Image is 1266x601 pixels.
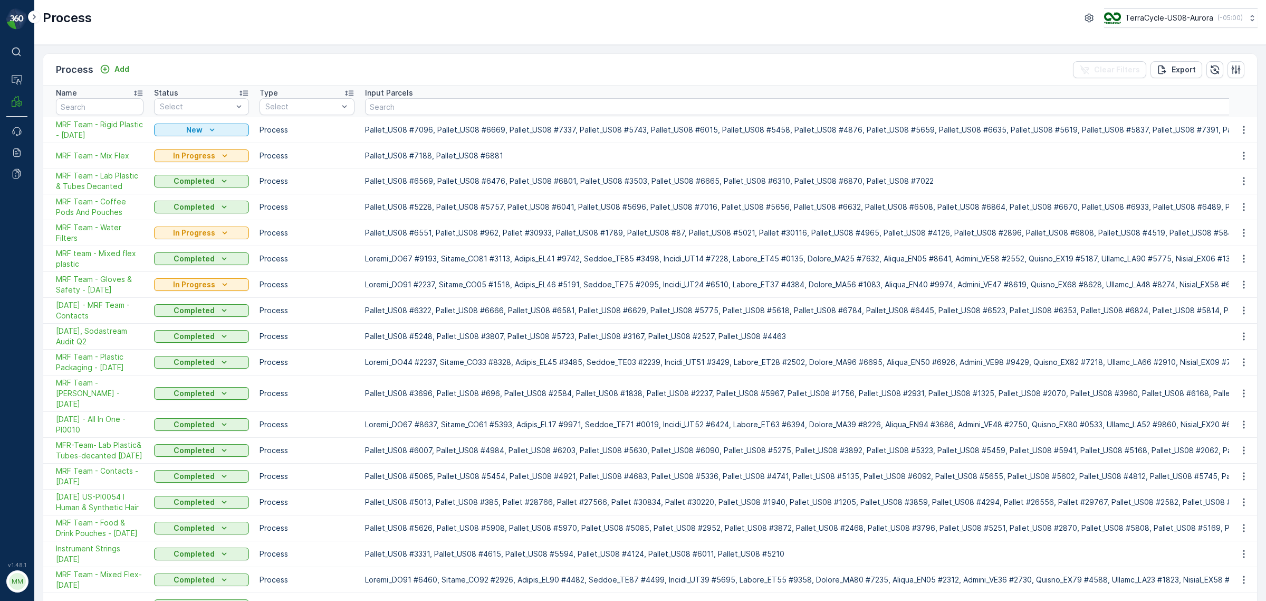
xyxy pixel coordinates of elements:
button: In Progress [154,227,249,239]
a: MRF Team - Plastic Packaging - 7/21/25 [56,352,143,373]
td: Process [254,464,360,490]
td: Process [254,567,360,593]
td: Process [254,375,360,412]
button: Completed [154,574,249,586]
p: Completed [174,471,215,482]
p: Name [56,88,77,98]
button: Completed [154,356,249,369]
button: Clear Filters [1073,61,1146,78]
p: Completed [174,331,215,342]
a: MRF team - Mixed flex plastic [56,248,143,269]
span: MFR-Team- Lab Plastic& Tubes-decanted [DATE] [56,440,143,461]
img: image_ci7OI47.png [1104,12,1121,24]
span: MRF Team - Mix Flex [56,151,143,161]
p: In Progress [173,228,215,238]
td: Process [254,194,360,220]
p: Completed [174,497,215,508]
p: Completed [174,202,215,212]
p: Process [56,62,93,77]
p: Completed [174,523,215,533]
p: Completed [174,357,215,368]
a: MRF Team - Mixed Flex- 6/30/25 [56,569,143,590]
span: [DATE], Sodastream Audit Q2 [56,326,143,347]
td: Process [254,438,360,464]
button: In Progress [154,149,249,162]
p: TerraCycle-US08-Aurora [1125,13,1213,23]
td: Process [254,246,360,272]
p: Completed [174,253,215,264]
span: MRF Team - Food & Drink Pouches - [DATE] [56,518,143,539]
p: Completed [174,419,215,430]
a: MRF Team - Water Filters [56,222,143,243]
td: Process [254,117,360,143]
p: Input Parcels [365,88,413,98]
a: MRF Team - Lab Plastic & Tubes Decanted [56,171,143,192]
a: MRF Team - Contacts - 7/14/25 [56,466,143,487]
p: Process [43,10,92,26]
td: Process [254,220,360,246]
a: 7/11/25 US-PI0054 I Human & Synthetic Hair [56,492,143,513]
button: Completed [154,444,249,457]
button: Completed [154,201,249,213]
button: MM [6,570,27,593]
span: MRF Team - Rigid Plastic - [DATE] [56,119,143,140]
p: Type [260,88,278,98]
span: [DATE] - All In One - PI0010 [56,414,143,435]
a: MFR-Team- Lab Plastic& Tubes-decanted 7/15/25 [56,440,143,461]
span: MRF Team - [PERSON_NAME] - [DATE] [56,378,143,409]
span: [DATE] - MRF Team - Contacts [56,300,143,321]
button: Completed [154,418,249,431]
p: Export [1172,64,1196,75]
p: Completed [174,445,215,456]
span: MRF Team - Mixed Flex- [DATE] [56,569,143,590]
td: Process [254,143,360,168]
a: MRF Team - Rigid Plastic - 8/13/25 [56,119,143,140]
button: Export [1150,61,1202,78]
button: In Progress [154,278,249,291]
p: New [186,125,203,135]
span: MRF Team - Gloves & Safety - [DATE] [56,274,143,295]
button: Completed [154,470,249,483]
td: Process [254,412,360,438]
td: Process [254,515,360,541]
button: Completed [154,175,249,187]
td: Process [254,272,360,298]
a: Instrument Strings 07/01/2025 [56,543,143,565]
a: MRF Team - Gloves & Safety - 8/04/2025 [56,274,143,295]
img: logo [6,8,27,30]
p: Select [160,101,233,112]
td: Process [254,490,360,515]
p: Completed [174,388,215,399]
span: v 1.48.1 [6,562,27,568]
p: Completed [174,305,215,316]
p: Completed [174,176,215,186]
button: Completed [154,522,249,534]
p: Select [265,101,338,112]
p: In Progress [173,279,215,290]
button: Completed [154,496,249,509]
input: Search [56,98,143,115]
p: ( -05:00 ) [1217,14,1243,22]
p: Add [114,64,129,74]
div: MM [9,573,26,590]
p: Completed [174,575,215,585]
p: Completed [174,549,215,559]
button: Add [95,63,133,76]
a: 2025-08-01 - MRF Team - Contacts [56,300,143,321]
span: [DATE] US-PI0054 I Human & Synthetic Hair [56,492,143,513]
button: New [154,124,249,136]
a: 7/22/25, Sodastream Audit Q2 [56,326,143,347]
p: Clear Filters [1094,64,1140,75]
button: Completed [154,252,249,265]
td: Process [254,350,360,375]
p: In Progress [173,151,215,161]
p: Status [154,88,178,98]
td: Process [254,324,360,350]
button: TerraCycle-US08-Aurora(-05:00) [1104,8,1258,27]
a: MRF Team - Coffee Pods And Pouches [56,196,143,218]
td: Process [254,541,360,567]
a: 2025-07-15 - All In One - PI0010 [56,414,143,435]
